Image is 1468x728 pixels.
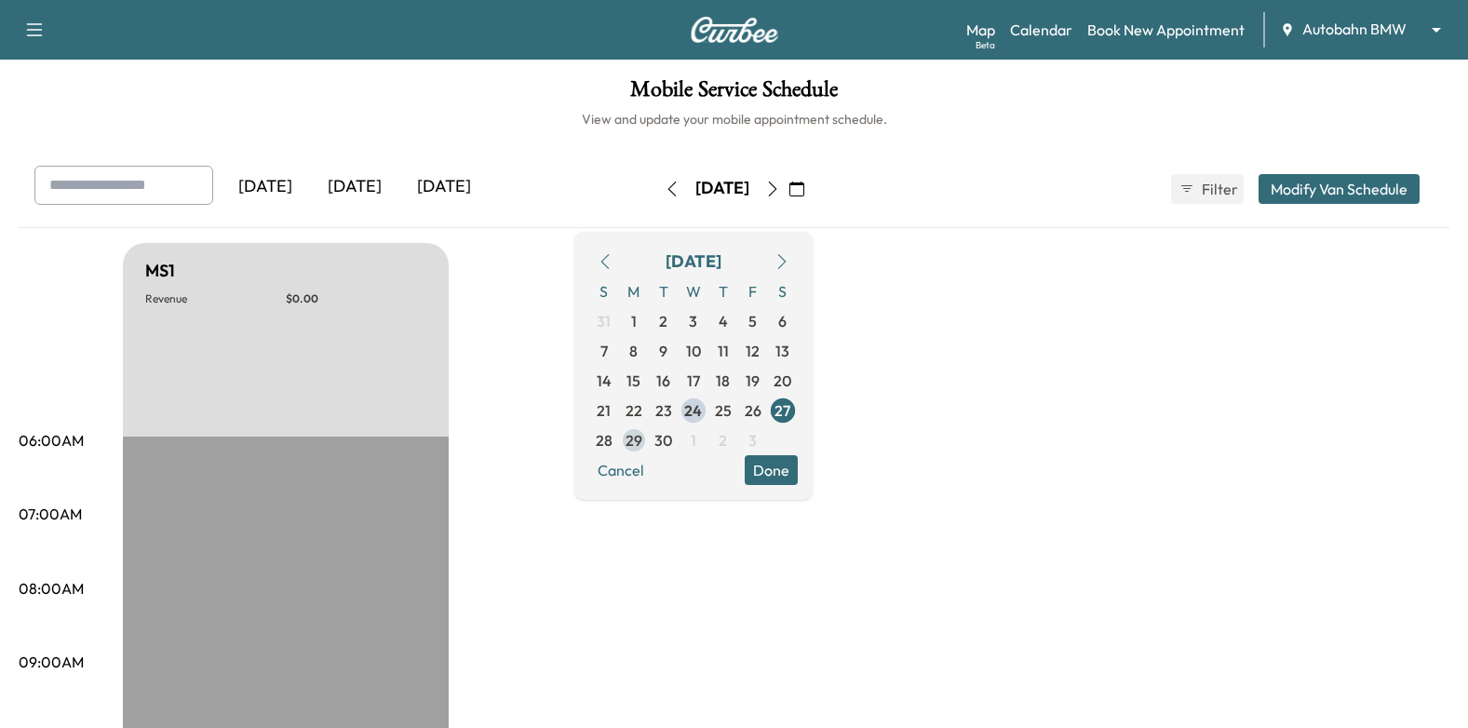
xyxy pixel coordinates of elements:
span: T [649,276,679,306]
span: Autobahn BMW [1302,19,1407,40]
h1: Mobile Service Schedule [19,78,1449,110]
span: 26 [745,399,761,422]
span: S [768,276,798,306]
span: 27 [774,399,790,422]
span: 4 [719,310,728,332]
span: 3 [748,429,757,452]
div: [DATE] [310,166,399,209]
span: 1 [631,310,637,332]
span: M [619,276,649,306]
a: Calendar [1010,19,1072,41]
span: 5 [748,310,757,332]
span: S [589,276,619,306]
span: 3 [689,310,697,332]
span: 30 [654,429,672,452]
span: 18 [716,370,730,392]
span: 15 [626,370,640,392]
button: Done [745,455,798,485]
span: 23 [655,399,672,422]
span: 21 [597,399,611,422]
span: 29 [626,429,642,452]
p: Revenue [145,291,286,306]
button: Modify Van Schedule [1259,174,1420,204]
h5: MS1 [145,258,175,284]
button: Filter [1171,174,1244,204]
h6: View and update your mobile appointment schedule. [19,110,1449,128]
span: 13 [775,340,789,362]
div: Beta [976,38,995,52]
div: [DATE] [666,249,721,275]
span: T [708,276,738,306]
p: $ 0.00 [286,291,426,306]
p: 09:00AM [19,651,84,673]
span: W [679,276,708,306]
span: 12 [746,340,760,362]
span: 2 [659,310,667,332]
button: Cancel [589,455,653,485]
p: 08:00AM [19,577,84,600]
p: 06:00AM [19,429,84,452]
span: 16 [656,370,670,392]
a: Book New Appointment [1087,19,1245,41]
p: 07:00AM [19,503,82,525]
span: 22 [626,399,642,422]
span: 31 [597,310,611,332]
span: 25 [715,399,732,422]
span: 28 [596,429,613,452]
span: 17 [687,370,700,392]
span: 20 [774,370,791,392]
span: Filter [1202,178,1235,200]
span: 9 [659,340,667,362]
span: 7 [600,340,608,362]
div: [DATE] [221,166,310,209]
span: 24 [684,399,702,422]
span: 1 [691,429,696,452]
span: 14 [597,370,612,392]
span: 2 [719,429,727,452]
span: 11 [718,340,729,362]
span: 8 [629,340,638,362]
span: 6 [778,310,787,332]
div: [DATE] [399,166,489,209]
span: F [738,276,768,306]
span: 10 [686,340,701,362]
span: 19 [746,370,760,392]
div: [DATE] [695,177,749,200]
img: Curbee Logo [690,17,779,43]
a: MapBeta [966,19,995,41]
